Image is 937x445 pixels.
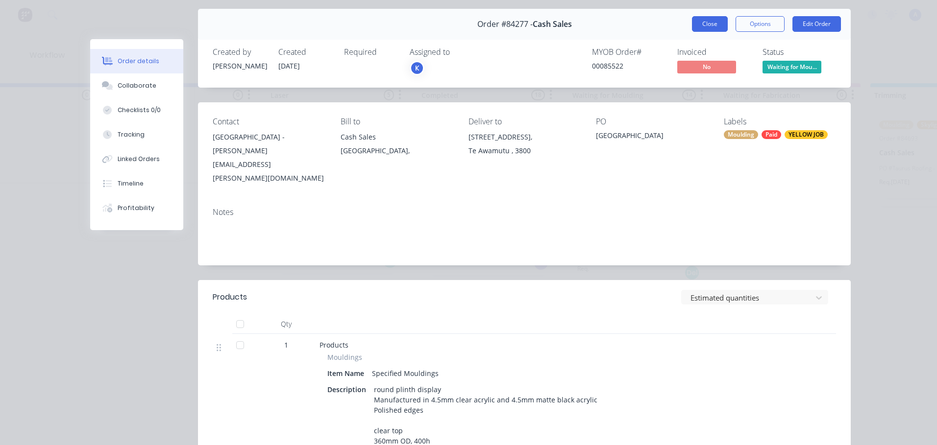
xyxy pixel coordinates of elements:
div: [GEOGRAPHIC_DATA] - [PERSON_NAME][EMAIL_ADDRESS][PERSON_NAME][DOMAIN_NAME] [213,130,325,185]
div: Created [278,47,332,57]
div: Products [213,291,247,303]
div: Paid [762,130,781,139]
button: K [410,61,424,75]
div: PO [596,117,708,126]
button: Waiting for Mou... [763,61,821,75]
div: Required [344,47,398,57]
div: [STREET_ADDRESS],Te Awamutu , 3800 [468,130,581,162]
button: Timeline [90,171,183,196]
span: Mouldings [327,352,362,362]
div: Contact [213,117,325,126]
div: Moulding [724,130,758,139]
div: [GEOGRAPHIC_DATA] [596,130,708,144]
button: Close [692,16,728,32]
button: Options [736,16,785,32]
div: Labels [724,117,836,126]
span: Order #84277 - [477,20,533,29]
button: Edit Order [792,16,841,32]
div: Specified Mouldings [368,366,443,380]
div: Profitability [118,204,154,212]
div: Created by [213,47,267,57]
span: Cash Sales [533,20,572,29]
div: Checklists 0/0 [118,106,161,115]
div: Cash Sales[GEOGRAPHIC_DATA], [341,130,453,162]
button: Tracking [90,122,183,147]
span: [DATE] [278,61,300,70]
span: Products [320,340,348,350]
div: Tracking [118,130,145,139]
div: [GEOGRAPHIC_DATA], [341,144,453,158]
div: Item Name [327,366,368,380]
div: Order details [118,57,159,66]
div: MYOB Order # [592,47,666,57]
div: Linked Orders [118,155,160,164]
span: 1 [284,340,288,350]
div: [STREET_ADDRESS], [468,130,581,144]
button: Checklists 0/0 [90,98,183,122]
button: Collaborate [90,73,183,98]
div: Cash Sales [341,130,453,144]
div: Bill to [341,117,453,126]
div: Status [763,47,836,57]
button: Profitability [90,196,183,220]
div: Qty [257,314,316,334]
div: Deliver to [468,117,581,126]
button: Linked Orders [90,147,183,171]
div: YELLOW JOB [785,130,828,139]
div: Notes [213,208,836,217]
div: [EMAIL_ADDRESS][PERSON_NAME][DOMAIN_NAME] [213,158,325,185]
span: No [677,61,736,73]
div: 00085522 [592,61,666,71]
button: Order details [90,49,183,73]
div: Invoiced [677,47,751,57]
div: Te Awamutu , 3800 [468,144,581,158]
div: Description [327,382,370,397]
div: [PERSON_NAME] [213,61,267,71]
span: Waiting for Mou... [763,61,821,73]
div: Assigned to [410,47,508,57]
div: Timeline [118,179,144,188]
div: Collaborate [118,81,156,90]
div: [GEOGRAPHIC_DATA] - [PERSON_NAME] [213,130,325,158]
